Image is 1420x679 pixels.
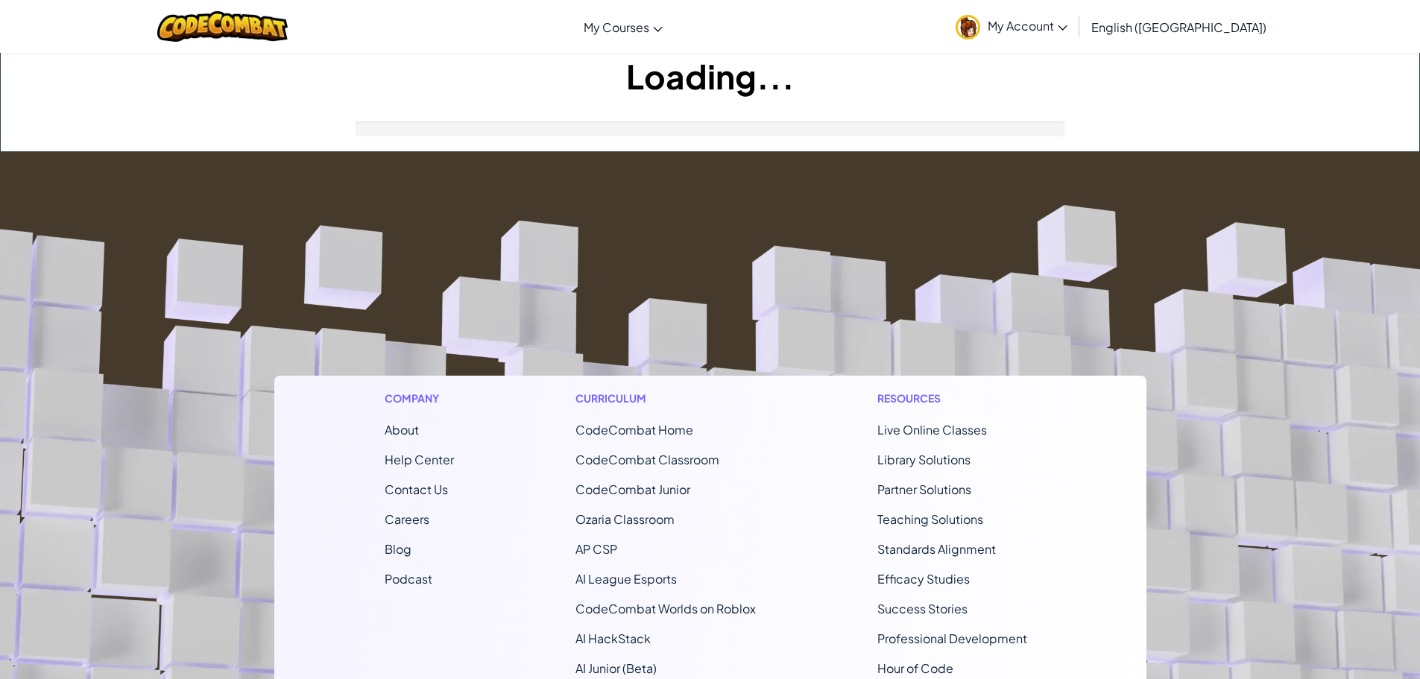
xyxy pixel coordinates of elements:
[877,481,971,497] a: Partner Solutions
[385,481,448,497] span: Contact Us
[575,660,657,676] a: AI Junior (Beta)
[385,541,411,557] a: Blog
[575,631,651,646] a: AI HackStack
[385,511,429,527] a: Careers
[385,422,419,438] a: About
[157,11,288,42] img: CodeCombat logo
[948,3,1075,50] a: My Account
[575,422,693,438] span: CodeCombat Home
[877,601,968,616] a: Success Stories
[385,391,454,406] h1: Company
[877,541,996,557] a: Standards Alignment
[1084,7,1274,47] a: English ([GEOGRAPHIC_DATA])
[988,18,1067,34] span: My Account
[877,631,1027,646] a: Professional Development
[877,511,983,527] a: Teaching Solutions
[385,452,454,467] a: Help Center
[584,19,649,35] span: My Courses
[877,660,953,676] a: Hour of Code
[576,7,670,47] a: My Courses
[575,601,756,616] a: CodeCombat Worlds on Roblox
[877,422,987,438] a: Live Online Classes
[575,452,719,467] a: CodeCombat Classroom
[575,511,675,527] a: Ozaria Classroom
[877,452,971,467] a: Library Solutions
[385,571,432,587] a: Podcast
[877,571,970,587] a: Efficacy Studies
[575,391,756,406] h1: Curriculum
[575,541,617,557] a: AP CSP
[575,571,677,587] a: AI League Esports
[575,481,690,497] a: CodeCombat Junior
[1,53,1419,99] h1: Loading...
[956,15,980,40] img: avatar
[877,391,1036,406] h1: Resources
[1091,19,1266,35] span: English ([GEOGRAPHIC_DATA])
